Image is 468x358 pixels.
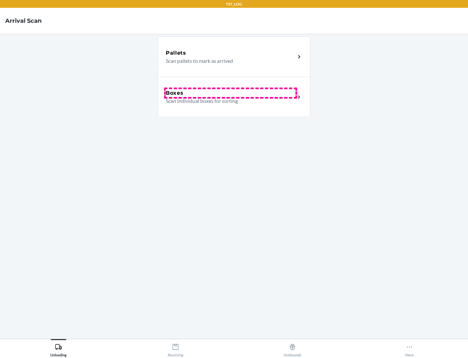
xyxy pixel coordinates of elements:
[166,49,186,57] h5: Pallets
[5,17,42,25] h4: Arrival Scan
[351,339,468,357] button: More
[50,341,67,357] div: Unloading
[158,36,310,77] a: PalletsScan pallets to mark as arrived
[226,1,242,7] p: TST_LOG
[284,341,301,357] div: Outbounds
[405,341,414,357] div: More
[117,339,234,357] button: Receiving
[166,89,184,97] h5: Boxes
[234,339,351,357] button: Outbounds
[166,97,290,105] p: Scan individual boxes for sorting
[158,77,310,117] a: BoxesScan individual boxes for sorting
[166,57,290,65] p: Scan pallets to mark as arrived
[168,341,183,357] div: Receiving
